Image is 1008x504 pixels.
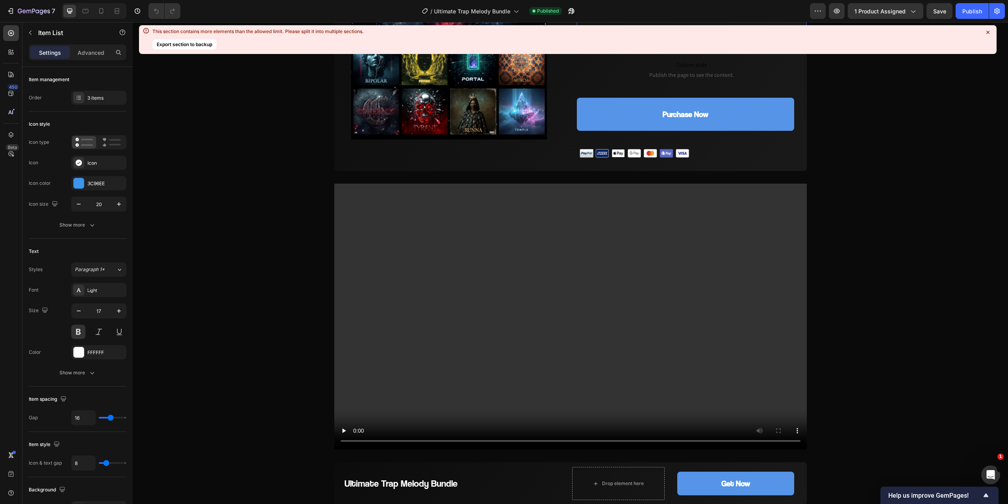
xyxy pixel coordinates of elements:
[78,48,104,57] p: Advanced
[29,266,43,273] div: Styles
[29,286,39,294] div: Font
[29,199,59,210] div: Icon size
[29,349,41,356] div: Color
[29,76,69,83] div: Item management
[926,3,952,19] button: Save
[537,7,559,15] span: Published
[854,7,906,15] span: 1 product assigned
[202,162,674,428] video: Video
[29,485,67,495] div: Background
[29,439,61,450] div: Item style
[72,411,95,425] input: Auto
[444,38,674,47] span: Custom code
[29,394,68,405] div: Item spacing
[29,94,42,101] div: Order
[444,123,559,139] img: gempages_507692456268006279-2b175e76-5ea2-401f-8e68-2e8ce3e10297.png
[39,48,61,57] p: Settings
[29,366,126,380] button: Show more
[956,3,989,19] button: Publish
[38,28,105,37] p: Item List
[211,454,436,468] h2: Ultimate Trap Melody Bundle
[29,139,49,146] div: Icon type
[29,218,126,232] button: Show more
[444,49,674,57] span: Publish the page to see the content.
[444,76,661,109] button: Purchase Now
[72,456,95,470] input: Auto
[152,28,364,35] div: This section contains more elements than the allowed limit. Please split it into multiple sections.
[29,305,50,316] div: Size
[87,287,124,294] div: Light
[7,84,19,90] div: 450
[152,39,217,50] button: Export section to backup
[430,7,432,15] span: /
[148,3,180,19] div: Undo/Redo
[29,180,51,187] div: Icon color
[29,414,38,421] div: Gap
[848,3,923,19] button: 1 product assigned
[469,458,511,465] div: Drop element here
[589,454,617,469] div: Get Now
[133,22,1008,504] iframe: Design area
[29,159,38,166] div: Icon
[888,491,991,500] button: Show survey - Help us improve GemPages!
[87,95,124,102] div: 3 items
[75,266,105,273] span: Paragraph 1*
[545,450,661,473] button: Get Now
[29,459,62,467] div: Icon & text gap
[52,6,55,16] p: 7
[434,7,510,15] span: Ultimate Trap Melody Bundle
[981,465,1000,484] iframe: Intercom live chat
[888,492,981,499] span: Help us improve GemPages!
[6,144,19,151] div: Beta
[87,160,124,167] div: Icon
[530,85,576,99] div: Purchase Now
[71,262,126,277] button: Paragraph 1*
[3,3,59,19] button: 7
[933,8,946,15] span: Save
[87,180,124,187] div: 3C96EE
[59,221,96,229] div: Show more
[87,349,124,356] div: FFFFFF
[962,7,982,15] div: Publish
[59,369,96,377] div: Show more
[997,454,1004,460] span: 1
[29,248,39,255] div: Text
[29,121,50,128] div: Icon style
